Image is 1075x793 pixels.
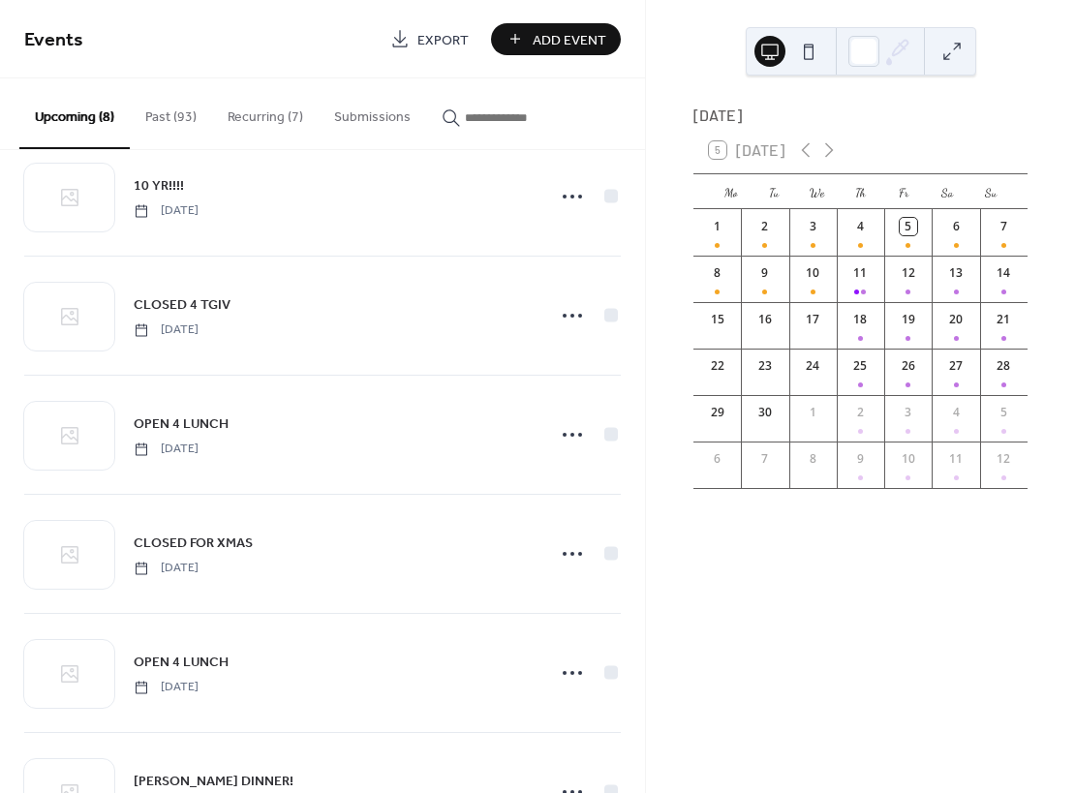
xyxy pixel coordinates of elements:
[900,357,917,375] div: 26
[134,176,184,197] span: 10 YR!!!!
[134,532,253,554] a: CLOSED FOR XMAS
[417,30,469,50] span: Export
[752,174,796,209] div: Tu
[756,450,774,468] div: 7
[134,651,229,673] a: OPEN 4 LUNCH
[968,174,1012,209] div: Su
[134,293,230,316] a: CLOSED 4 TGIV
[24,21,83,59] span: Events
[134,414,229,435] span: OPEN 4 LUNCH
[134,772,293,792] span: [PERSON_NAME] DINNER!
[900,404,917,421] div: 3
[709,404,726,421] div: 29
[709,218,726,235] div: 1
[851,404,869,421] div: 2
[926,174,969,209] div: Sa
[851,450,869,468] div: 9
[804,264,821,282] div: 10
[804,404,821,421] div: 1
[882,174,926,209] div: Fr
[491,23,621,55] button: Add Event
[804,311,821,328] div: 17
[995,218,1012,235] div: 7
[995,264,1012,282] div: 14
[995,311,1012,328] div: 21
[709,357,726,375] div: 22
[839,174,882,209] div: Th
[709,264,726,282] div: 8
[756,404,774,421] div: 30
[756,218,774,235] div: 2
[134,534,253,554] span: CLOSED FOR XMAS
[947,218,965,235] div: 6
[134,560,199,577] span: [DATE]
[134,412,229,435] a: OPEN 4 LUNCH
[995,450,1012,468] div: 12
[533,30,606,50] span: Add Event
[709,174,752,209] div: Mo
[947,404,965,421] div: 4
[947,311,965,328] div: 20
[851,218,869,235] div: 4
[804,218,821,235] div: 3
[693,104,1028,127] div: [DATE]
[900,311,917,328] div: 19
[947,264,965,282] div: 13
[804,357,821,375] div: 24
[756,311,774,328] div: 16
[900,264,917,282] div: 12
[19,78,130,149] button: Upcoming (8)
[134,321,199,339] span: [DATE]
[995,357,1012,375] div: 28
[134,770,293,792] a: [PERSON_NAME] DINNER!
[134,679,199,696] span: [DATE]
[900,450,917,468] div: 10
[134,441,199,458] span: [DATE]
[756,264,774,282] div: 9
[851,357,869,375] div: 25
[756,357,774,375] div: 23
[130,78,212,147] button: Past (93)
[134,295,230,316] span: CLOSED 4 TGIV
[900,218,917,235] div: 5
[709,450,726,468] div: 6
[804,450,821,468] div: 8
[212,78,319,147] button: Recurring (7)
[376,23,483,55] a: Export
[947,357,965,375] div: 27
[134,202,199,220] span: [DATE]
[795,174,839,209] div: We
[851,264,869,282] div: 11
[851,311,869,328] div: 18
[709,311,726,328] div: 15
[995,404,1012,421] div: 5
[319,78,426,147] button: Submissions
[134,174,184,197] a: 10 YR!!!!
[947,450,965,468] div: 11
[134,653,229,673] span: OPEN 4 LUNCH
